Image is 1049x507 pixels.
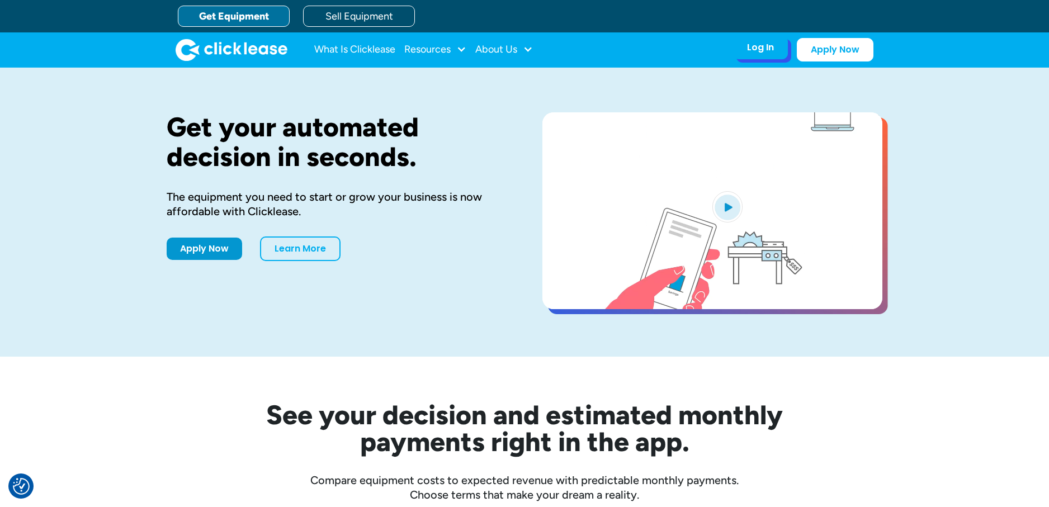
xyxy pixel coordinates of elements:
[797,38,873,61] a: Apply Now
[475,39,533,61] div: About Us
[747,42,774,53] div: Log In
[176,39,287,61] img: Clicklease logo
[404,39,466,61] div: Resources
[542,112,882,309] a: open lightbox
[712,191,743,222] img: Blue play button logo on a light blue circular background
[167,238,242,260] a: Apply Now
[167,112,507,172] h1: Get your automated decision in seconds.
[167,473,882,502] div: Compare equipment costs to expected revenue with predictable monthly payments. Choose terms that ...
[314,39,395,61] a: What Is Clicklease
[260,236,341,261] a: Learn More
[303,6,415,27] a: Sell Equipment
[211,401,838,455] h2: See your decision and estimated monthly payments right in the app.
[176,39,287,61] a: home
[167,189,507,219] div: The equipment you need to start or grow your business is now affordable with Clicklease.
[178,6,290,27] a: Get Equipment
[13,478,30,495] img: Revisit consent button
[13,478,30,495] button: Consent Preferences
